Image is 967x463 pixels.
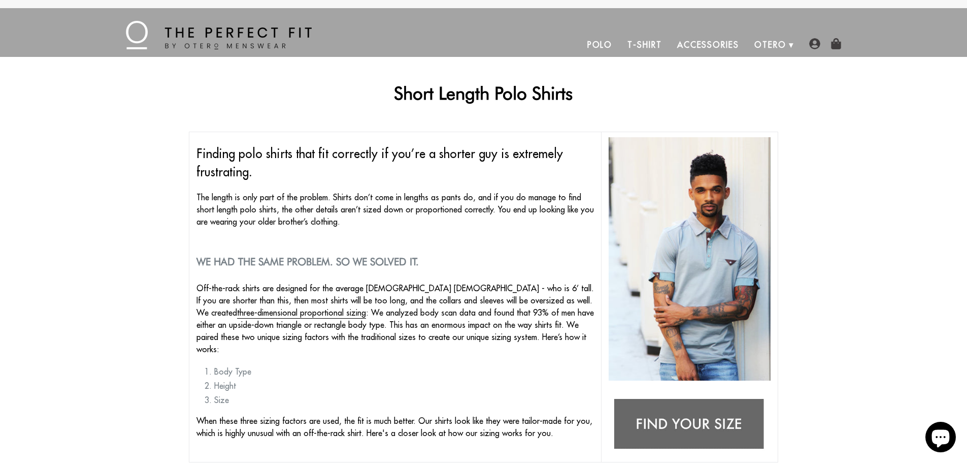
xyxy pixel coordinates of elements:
li: Height [214,380,594,392]
li: Size [214,394,594,406]
img: shopping-bag-icon.png [830,38,842,49]
a: Polo [580,33,620,57]
a: three-dimensional proportional sizing [237,307,366,319]
h1: Short Length Polo Shirts [189,82,779,104]
p: The length is only part of the problem. Shirts don’t come in lengths as pants do, and if you do m... [196,191,594,228]
li: Body Type [214,365,594,378]
inbox-online-store-chat: Shopify online store chat [922,422,959,455]
span: Off-the-rack shirts are designed for the average [DEMOGRAPHIC_DATA] [DEMOGRAPHIC_DATA] - who is 6... [196,283,594,354]
img: user-account-icon.png [809,38,820,49]
a: T-Shirt [620,33,669,57]
img: short length polo shirts [609,137,771,381]
a: Otero [747,33,794,57]
p: When these three sizing factors are used, the fit is much better. Our shirts look like they were ... [196,415,594,439]
span: Finding polo shirts that fit correctly if you’re a shorter guy is extremely frustrating. [196,146,563,179]
img: The Perfect Fit - by Otero Menswear - Logo [126,21,312,49]
h2: We had the same problem. So we solved it. [196,256,594,268]
a: Accessories [670,33,747,57]
img: Find your size: tshirts for short guys [609,393,771,457]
